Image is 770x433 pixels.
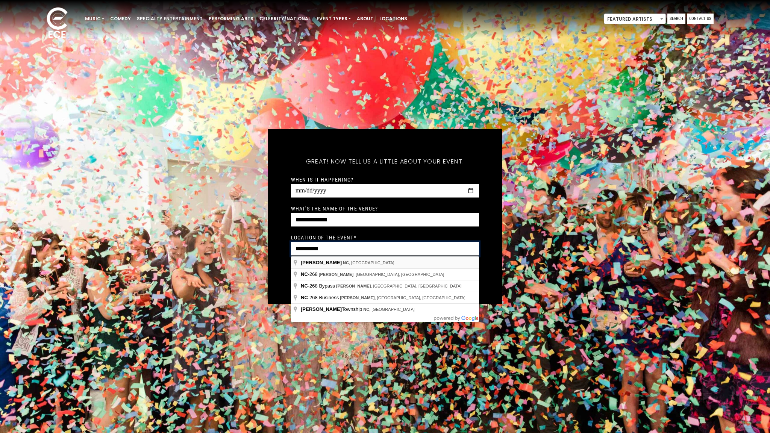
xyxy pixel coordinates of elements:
a: Contact Us [687,14,714,24]
a: Performing Arts [206,12,256,25]
span: , [GEOGRAPHIC_DATA], [GEOGRAPHIC_DATA] [336,284,462,288]
span: , [GEOGRAPHIC_DATA] [363,307,415,312]
span: , [GEOGRAPHIC_DATA], [GEOGRAPHIC_DATA] [340,295,465,300]
span: NC [301,283,308,289]
span: [PERSON_NAME] [340,295,374,300]
a: About [354,12,376,25]
span: [PERSON_NAME] [319,272,353,277]
a: Event Types [314,12,354,25]
span: [PERSON_NAME] [336,284,371,288]
span: -268 Business [301,295,340,300]
span: -268 [301,271,319,277]
label: Location of the event [291,234,356,241]
a: Comedy [107,12,134,25]
span: , [GEOGRAPHIC_DATA] [343,260,394,265]
span: , [GEOGRAPHIC_DATA], [GEOGRAPHIC_DATA] [319,272,444,277]
span: Township [301,306,363,312]
span: [PERSON_NAME] [301,260,342,265]
span: NC [301,295,308,300]
a: Celebrity/National [256,12,314,25]
a: Music [82,12,107,25]
label: When is it happening? [291,176,354,183]
span: NC [363,307,369,312]
a: Locations [376,12,410,25]
span: NC [301,271,308,277]
span: [PERSON_NAME] [301,306,342,312]
span: -268 Bypass [301,283,336,289]
a: Specialty Entertainment [134,12,206,25]
span: Featured Artists [604,14,665,24]
img: ece_new_logo_whitev2-1.png [38,5,76,42]
h5: Great! Now tell us a little about your event. [291,148,479,175]
label: What's the name of the venue? [291,205,378,212]
span: NC [343,260,349,265]
span: Featured Artists [604,14,666,24]
a: Search [667,14,685,24]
